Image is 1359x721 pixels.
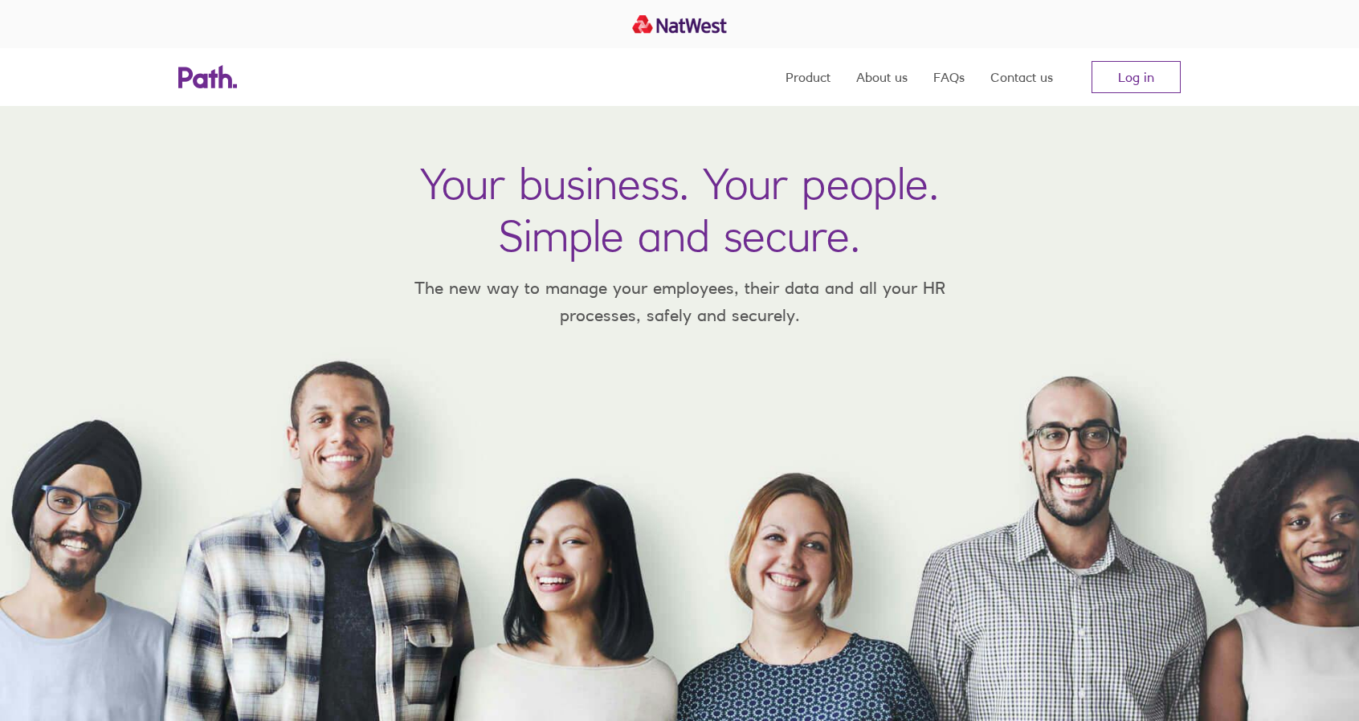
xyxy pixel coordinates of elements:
[390,275,969,328] p: The new way to manage your employees, their data and all your HR processes, safely and securely.
[786,48,830,106] a: Product
[1092,61,1181,93] a: Log in
[990,48,1053,106] a: Contact us
[420,157,939,262] h1: Your business. Your people. Simple and secure.
[856,48,908,106] a: About us
[933,48,965,106] a: FAQs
